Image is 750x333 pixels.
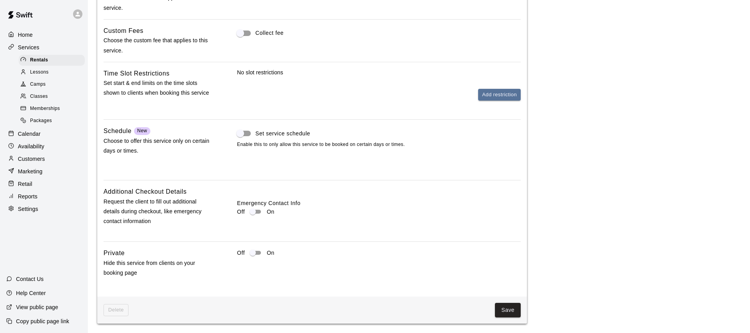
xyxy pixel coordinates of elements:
[30,105,60,113] span: Memberships
[6,191,82,202] a: Reports
[19,91,85,102] div: Classes
[19,103,88,115] a: Memberships
[104,126,132,136] h6: Schedule
[18,155,45,163] p: Customers
[104,304,129,316] span: This rental can't be deleted because its tied to: credits,
[237,249,245,257] p: Off
[18,31,33,39] p: Home
[18,142,45,150] p: Availability
[19,115,85,126] div: Packages
[19,54,88,66] a: Rentals
[16,289,46,297] p: Help Center
[237,199,521,207] label: Emergency Contact Info
[19,103,85,114] div: Memberships
[495,303,521,317] button: Save
[19,79,88,91] a: Camps
[19,115,88,127] a: Packages
[6,128,82,140] a: Calendar
[19,66,88,78] a: Lessons
[104,136,212,156] p: Choose to offer this service only on certain days or times.
[18,130,41,138] p: Calendar
[30,56,48,64] span: Rentals
[16,317,69,325] p: Copy public page link
[18,167,43,175] p: Marketing
[18,205,38,213] p: Settings
[6,166,82,177] a: Marketing
[30,68,49,76] span: Lessons
[104,36,212,55] p: Choose the custom fee that applies to this service.
[478,89,521,101] button: Add restriction
[104,68,170,79] h6: Time Slot Restrictions
[6,140,82,152] a: Availability
[30,117,52,125] span: Packages
[19,79,85,90] div: Camps
[6,41,82,53] a: Services
[255,130,310,138] span: Set service schedule
[18,193,37,200] p: Reports
[19,91,88,103] a: Classes
[30,81,46,88] span: Camps
[104,187,187,197] h6: Additional Checkout Details
[19,67,85,78] div: Lessons
[104,248,125,258] h6: Private
[137,128,147,133] span: New
[267,208,275,216] p: On
[267,249,275,257] p: On
[30,93,48,101] span: Classes
[18,180,32,188] p: Retail
[18,43,39,51] p: Services
[6,153,82,165] a: Customers
[6,29,82,41] a: Home
[16,275,44,283] p: Contact Us
[237,141,521,149] span: Enable this to only allow this service to be booked on certain days or times.
[104,26,143,36] h6: Custom Fees
[6,203,82,215] a: Settings
[237,68,521,76] p: No slot restrictions
[6,178,82,190] a: Retail
[19,55,85,66] div: Rentals
[104,78,212,98] p: Set start & end limits on the time slots shown to clients when booking this service
[104,258,212,278] p: Hide this service from clients on your booking page
[104,197,212,227] p: Request the client to fill out additional details during checkout, like emergency contact informa...
[16,303,58,311] p: View public page
[237,208,245,216] p: Off
[255,29,284,37] span: Collect fee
